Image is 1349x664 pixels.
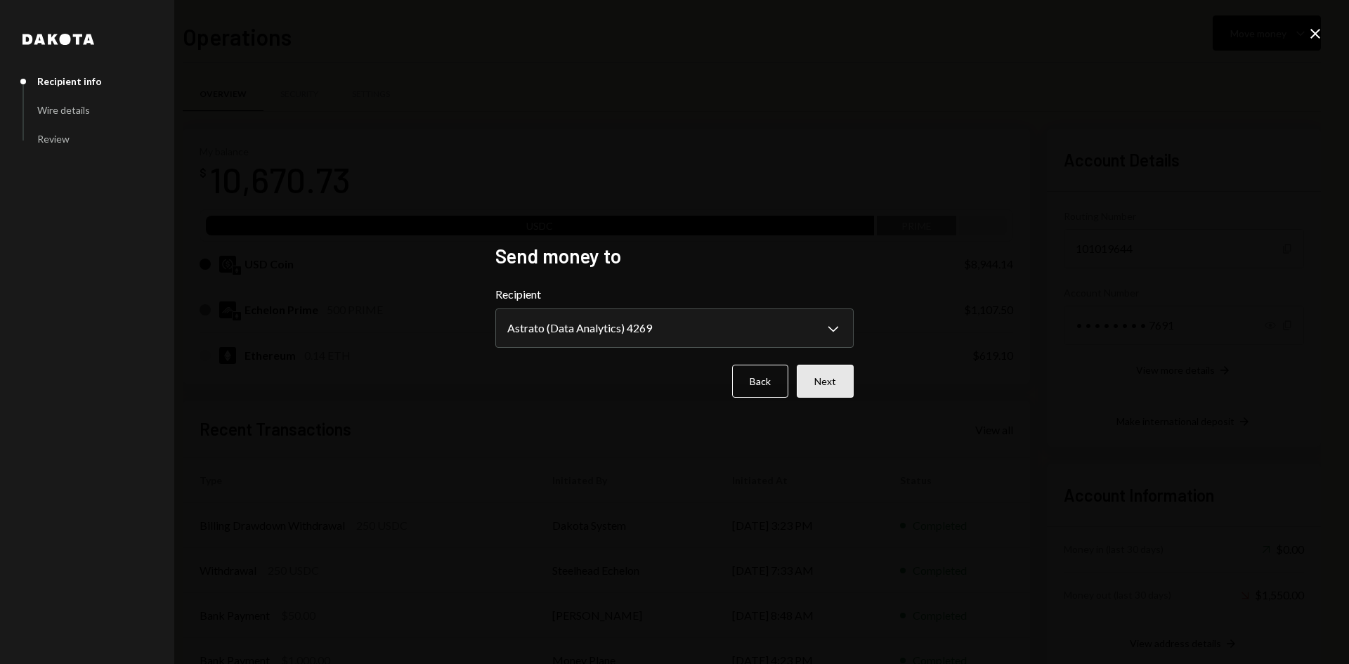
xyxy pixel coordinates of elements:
[495,308,854,348] button: Recipient
[495,286,854,303] label: Recipient
[797,365,854,398] button: Next
[37,75,102,87] div: Recipient info
[732,365,788,398] button: Back
[495,242,854,270] h2: Send money to
[37,133,70,145] div: Review
[37,104,90,116] div: Wire details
